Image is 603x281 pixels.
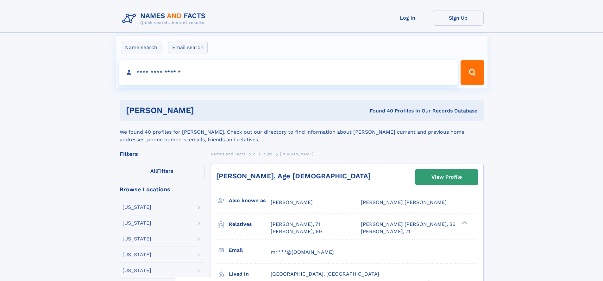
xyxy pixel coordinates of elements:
[271,228,322,235] a: [PERSON_NAME], 69
[271,221,320,228] a: [PERSON_NAME], 71
[262,152,273,156] span: Pujol
[271,199,313,205] span: [PERSON_NAME]
[415,169,478,185] a: View Profile
[229,269,271,279] h3: Lived in
[253,150,255,158] a: P
[229,195,271,206] h3: Also known as
[120,187,204,192] div: Browse Locations
[211,150,246,158] a: Names and Facts
[229,219,271,230] h3: Relatives
[271,271,379,277] span: [GEOGRAPHIC_DATA], [GEOGRAPHIC_DATA]
[361,228,410,235] a: [PERSON_NAME], 71
[461,60,484,85] button: Search Button
[121,41,161,54] label: Name search
[361,199,447,205] span: [PERSON_NAME] [PERSON_NAME]
[280,152,314,156] span: [PERSON_NAME]
[120,10,211,27] img: Logo Names and Facts
[120,121,484,144] div: We found 40 profiles for [PERSON_NAME]. Check out our directory to find information about [PERSON...
[126,106,282,114] h1: [PERSON_NAME]
[229,245,271,256] h3: Email
[122,236,151,241] div: [US_STATE]
[122,205,151,210] div: [US_STATE]
[122,268,151,273] div: [US_STATE]
[282,107,477,114] div: Found 40 Profiles In Our Records Database
[431,170,462,184] div: View Profile
[122,220,151,226] div: [US_STATE]
[216,172,371,180] a: [PERSON_NAME], Age [DEMOGRAPHIC_DATA]
[119,60,458,85] input: search input
[361,221,455,228] a: [PERSON_NAME] [PERSON_NAME], 36
[460,221,468,225] div: ❯
[168,41,208,54] label: Email search
[433,10,484,26] a: Sign Up
[253,152,255,156] span: P
[382,10,433,26] a: Log In
[120,151,204,157] div: Filters
[120,164,204,179] label: Filters
[150,168,157,174] span: All
[122,252,151,257] div: [US_STATE]
[262,150,273,158] a: Pujol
